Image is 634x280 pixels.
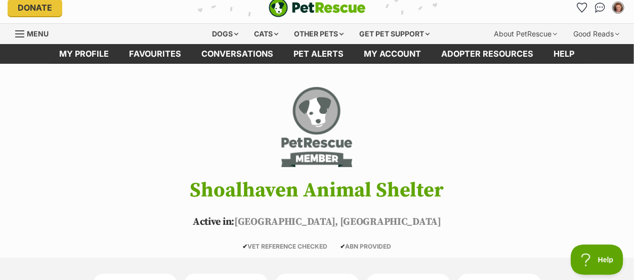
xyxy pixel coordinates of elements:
[352,24,437,44] div: Get pet support
[544,44,585,64] a: Help
[205,24,245,44] div: Dogs
[595,3,606,13] img: chat-41dd97257d64d25036548639549fe6c8038ab92f7586957e7f3b1b290dea8141.svg
[287,24,351,44] div: Other pets
[15,24,56,42] a: Menu
[192,44,284,64] a: conversations
[119,44,192,64] a: Favourites
[243,243,248,250] icon: ✔
[279,84,355,170] img: Shoalhaven Animal Shelter
[243,243,328,250] span: VET REFERENCE CHECKED
[341,243,346,250] icon: ✔
[571,245,624,275] iframe: Help Scout Beacon - Open
[50,44,119,64] a: My profile
[354,44,432,64] a: My account
[247,24,285,44] div: Cats
[432,44,544,64] a: Adopter resources
[341,243,392,250] span: ABN PROVIDED
[284,44,354,64] a: Pet alerts
[193,216,234,228] span: Active in:
[487,24,564,44] div: About PetRescue
[27,29,49,38] span: Menu
[566,24,626,44] div: Good Reads
[613,3,623,13] img: Rhonene Harris profile pic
